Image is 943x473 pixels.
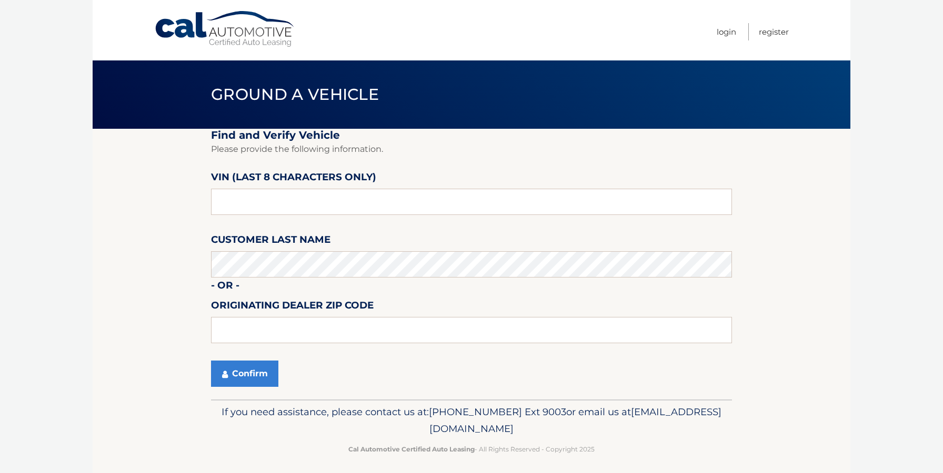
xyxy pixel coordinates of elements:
[211,297,374,317] label: Originating Dealer Zip Code
[211,142,732,157] p: Please provide the following information.
[211,232,330,251] label: Customer Last Name
[211,277,239,297] label: - or -
[717,23,736,40] a: Login
[211,361,278,387] button: Confirm
[154,11,296,48] a: Cal Automotive
[218,404,725,437] p: If you need assistance, please contact us at: or email us at
[211,129,732,142] h2: Find and Verify Vehicle
[429,406,566,418] span: [PHONE_NUMBER] Ext 9003
[218,444,725,455] p: - All Rights Reserved - Copyright 2025
[211,169,376,189] label: VIN (last 8 characters only)
[211,85,379,104] span: Ground a Vehicle
[348,445,475,453] strong: Cal Automotive Certified Auto Leasing
[759,23,789,40] a: Register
